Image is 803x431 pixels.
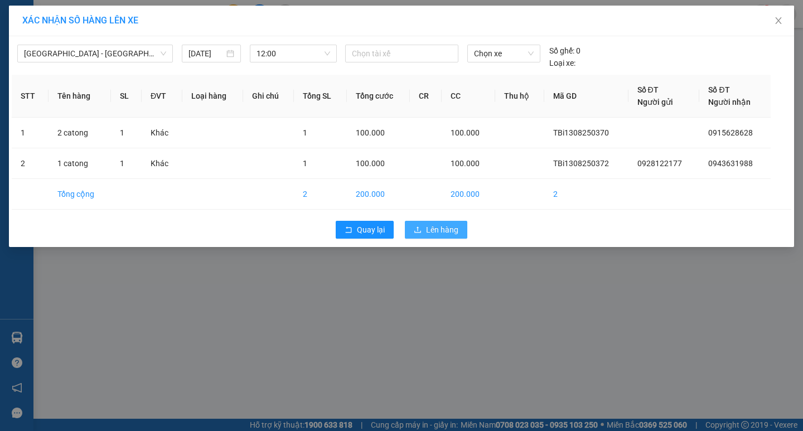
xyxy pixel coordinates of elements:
[356,159,385,168] span: 100.000
[708,98,751,106] span: Người nhận
[8,45,20,54] span: Gửi
[495,75,544,118] th: Thu hộ
[32,40,137,70] span: 14 [PERSON_NAME], [PERSON_NAME]
[24,6,144,14] strong: CÔNG TY VẬN TẢI ĐỨC TRƯỞNG
[120,159,124,168] span: 1
[549,45,581,57] div: 0
[12,148,49,179] td: 2
[35,75,87,85] span: -
[142,148,182,179] td: Khác
[49,118,111,148] td: 2 catong
[37,75,87,85] span: 0943631988
[303,128,307,137] span: 1
[142,118,182,148] td: Khác
[637,159,682,168] span: 0928122177
[345,226,352,235] span: rollback
[142,75,182,118] th: ĐVT
[12,118,49,148] td: 1
[49,148,111,179] td: 1 catong
[49,179,111,210] td: Tổng cộng
[637,85,659,94] span: Số ĐT
[294,179,347,210] td: 2
[294,75,347,118] th: Tổng SL
[49,75,111,118] th: Tên hàng
[12,75,49,118] th: STT
[188,47,225,60] input: 13/08/2025
[32,28,85,38] span: -
[303,159,307,168] span: 1
[65,16,103,25] strong: HOTLINE :
[442,179,495,210] td: 200.000
[544,75,628,118] th: Mã GD
[708,85,729,94] span: Số ĐT
[708,128,753,137] span: 0915628628
[347,75,410,118] th: Tổng cước
[24,45,166,62] span: Hà Nội - Thái Thụy (45 chỗ)
[243,75,294,118] th: Ghi chú
[356,128,385,137] span: 100.000
[549,57,575,69] span: Loại xe:
[32,40,137,70] span: VP [PERSON_NAME] -
[257,45,330,62] span: 12:00
[336,221,394,239] button: rollbackQuay lại
[347,179,410,210] td: 200.000
[442,75,495,118] th: CC
[544,179,628,210] td: 2
[774,16,783,25] span: close
[22,15,138,26] span: XÁC NHẬN SỐ HÀNG LÊN XE
[474,45,533,62] span: Chọn xe
[410,75,442,118] th: CR
[553,159,609,168] span: TBi1308250372
[451,128,480,137] span: 100.000
[120,128,124,137] span: 1
[637,98,673,106] span: Người gửi
[414,226,422,235] span: upload
[182,75,243,118] th: Loại hàng
[111,75,142,118] th: SL
[763,6,794,37] button: Close
[405,221,467,239] button: uploadLên hàng
[708,159,753,168] span: 0943631988
[35,28,85,38] span: 0928122177
[357,224,385,236] span: Quay lại
[553,128,609,137] span: TBi1308250370
[426,224,458,236] span: Lên hàng
[549,45,574,57] span: Số ghế:
[451,159,480,168] span: 100.000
